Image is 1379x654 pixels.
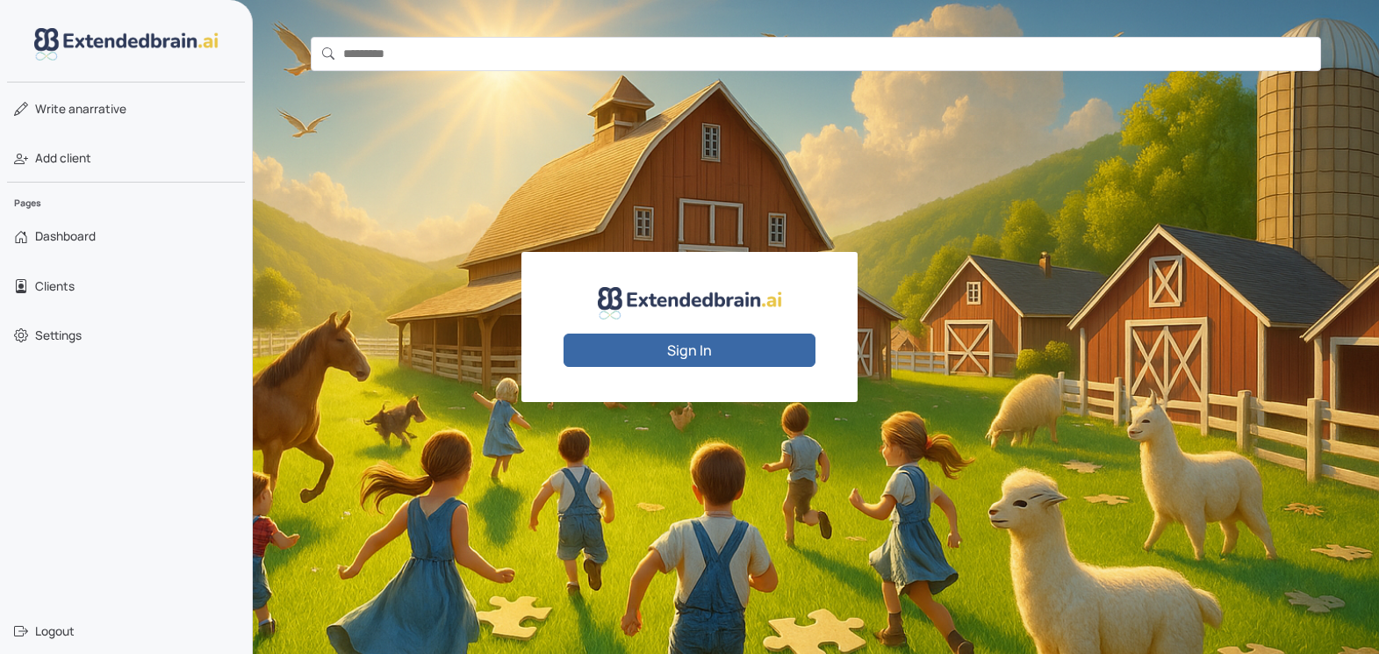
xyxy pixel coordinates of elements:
span: narrative [35,100,126,118]
img: logo [598,287,782,320]
img: logo [34,28,219,61]
span: Logout [35,622,75,640]
span: Add client [35,149,91,167]
button: Sign In [564,334,815,367]
span: Clients [35,277,75,295]
span: Dashboard [35,227,96,245]
span: Write a [35,101,75,117]
span: Settings [35,327,82,344]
